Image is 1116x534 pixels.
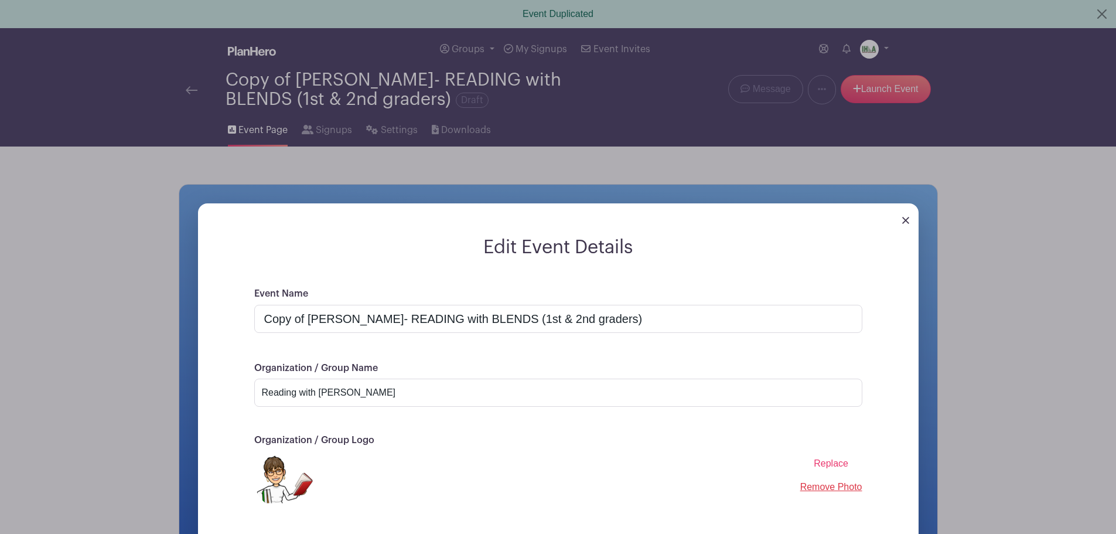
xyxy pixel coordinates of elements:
[814,458,848,468] span: Replace
[254,288,308,300] label: Event Name
[254,363,378,374] label: Organization / Group Name
[800,482,862,492] a: Remove Photo
[254,435,862,446] p: Organization / Group Logo
[198,236,919,259] h2: Edit Event Details
[902,217,909,224] img: close_button-5f87c8562297e5c2d7936805f587ecaba9071eb48480494691a3f1689db116b3.svg
[254,451,313,509] img: Mrs%20Jean%20icon_2.png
